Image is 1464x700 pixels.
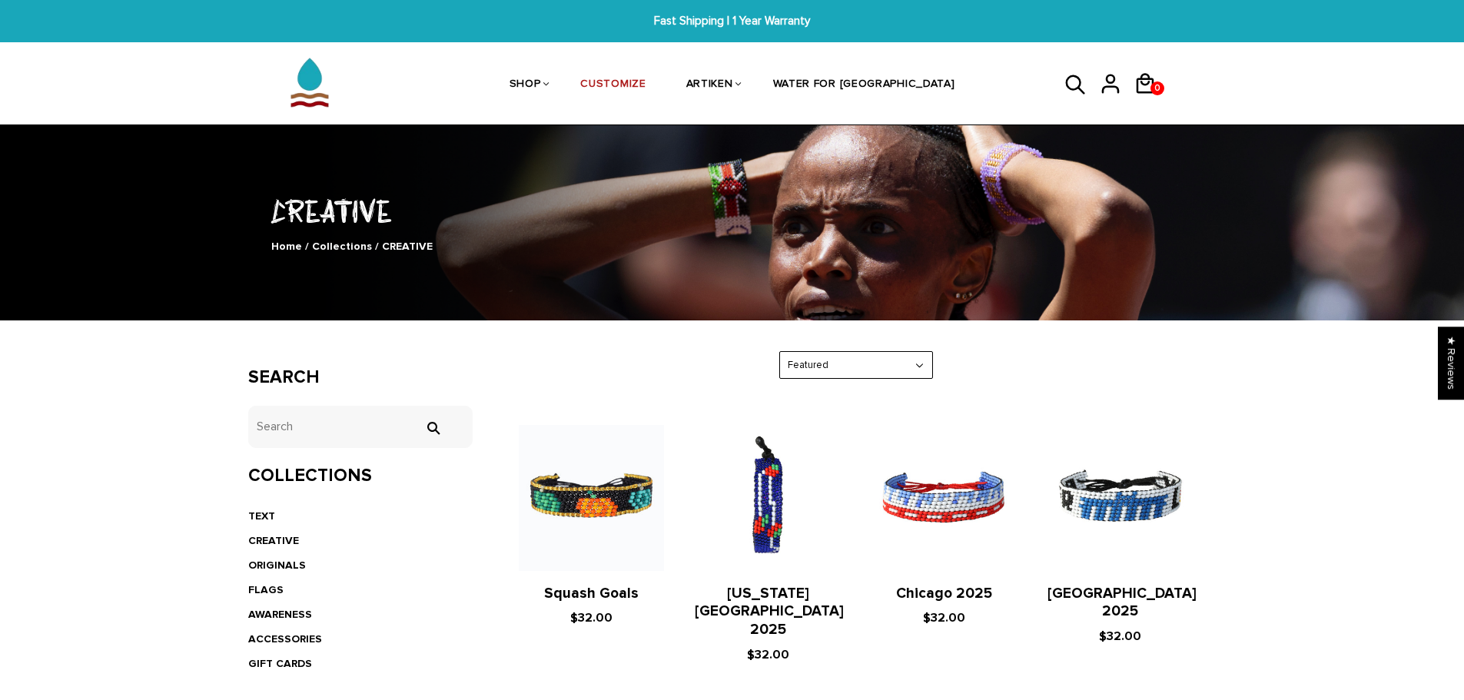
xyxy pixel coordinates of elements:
[248,190,1217,231] h1: CREATIVE
[1134,100,1168,102] a: 0
[544,585,639,602] a: Squash Goals
[1438,327,1464,400] div: Click to open Judge.me floating reviews tab
[773,45,955,126] a: WATER FOR [GEOGRAPHIC_DATA]
[248,559,306,572] a: ORIGINALS
[305,240,309,253] span: /
[580,45,646,126] a: CUSTOMIZE
[382,240,433,253] span: CREATIVE
[1099,629,1141,644] span: $32.00
[695,585,844,639] a: [US_STATE][GEOGRAPHIC_DATA] 2025
[375,240,379,253] span: /
[248,583,284,596] a: FLAGS
[248,657,312,670] a: GIFT CARDS
[896,585,992,602] a: Chicago 2025
[248,608,312,621] a: AWARENESS
[248,465,473,487] h3: Collections
[248,534,299,547] a: CREATIVE
[1151,78,1164,99] span: 0
[449,12,1016,30] span: Fast Shipping | 1 Year Warranty
[570,610,612,625] span: $32.00
[686,45,733,126] a: ARTIKEN
[248,632,322,645] a: ACCESSORIES
[510,45,541,126] a: SHOP
[1047,585,1197,621] a: [GEOGRAPHIC_DATA] 2025
[312,240,372,253] a: Collections
[248,406,473,448] input: Search
[417,421,448,435] input: Search
[747,647,789,662] span: $32.00
[923,610,965,625] span: $32.00
[271,240,302,253] a: Home
[248,509,275,523] a: TEXT
[248,367,473,389] h3: Search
